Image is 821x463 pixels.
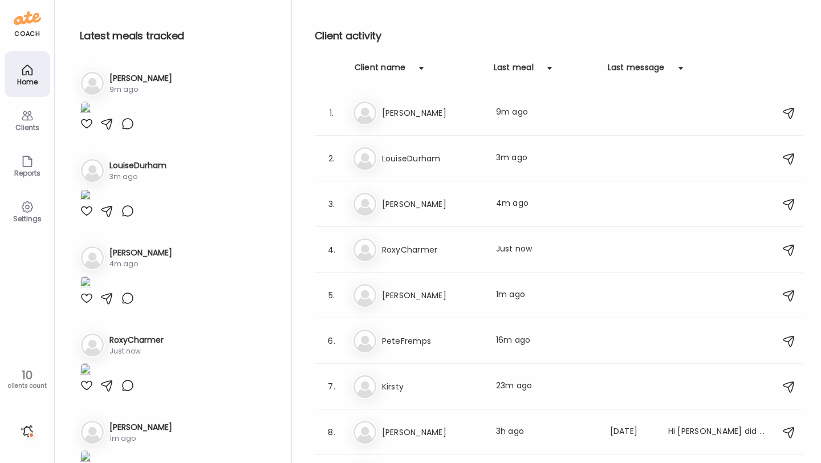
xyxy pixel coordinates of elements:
h3: LouiseDurham [109,160,166,172]
div: 2. [325,152,339,165]
h3: Kirsty [382,380,482,393]
div: 1m ago [496,289,596,302]
div: 9m ago [496,106,596,120]
div: 3m ago [109,172,166,182]
img: bg-avatar-default.svg [353,330,376,352]
img: bg-avatar-default.svg [81,159,104,182]
div: 3m ago [496,152,596,165]
h3: PeteFremps [382,334,482,348]
img: bg-avatar-default.svg [81,72,104,95]
div: Settings [7,215,48,222]
h3: [PERSON_NAME] [382,106,482,120]
h3: RoxyCharmer [382,243,482,257]
div: 3h ago [496,425,596,439]
img: bg-avatar-default.svg [81,334,104,356]
img: images%2FvpbmLMGCmDVsOUR63jGeboT893F3%2FFLxmwdOJxc9ivZo0s7Al%2FFrONPeTwT1BZy7eVS8CC_1080 [80,189,91,204]
img: images%2FRLcSfFjiTGcBNJ4LmZaqtZDgsf33%2FQBNyjqOpma9bQz8Dlmql%2FXnMfP4HCk5jRICUYPVt3_1080 [80,363,91,379]
div: 9m ago [109,84,172,95]
div: 6. [325,334,339,348]
div: Just now [496,243,596,257]
img: ate [14,9,41,27]
div: 5. [325,289,339,302]
div: 1m ago [109,433,172,444]
div: Reports [7,169,48,177]
img: bg-avatar-default.svg [353,375,376,398]
div: 16m ago [496,334,596,348]
img: bg-avatar-default.svg [353,284,376,307]
div: 8. [325,425,339,439]
h3: LouiseDurham [382,152,482,165]
img: images%2FImUBvKpfSWVQtcYrOixiRFFTEEs1%2FqhWuTJj2UTK169FQ5XFX%2FXKtdtrzV79Z5buIxf2f6_1080 [80,101,91,117]
div: Clients [7,124,48,131]
div: Hi [PERSON_NAME] did you get the photos pal [668,425,769,439]
div: Last meal [494,62,534,80]
img: bg-avatar-default.svg [353,421,376,444]
img: bg-avatar-default.svg [81,246,104,269]
img: bg-avatar-default.svg [353,193,376,216]
div: Last message [608,62,665,80]
h3: [PERSON_NAME] [382,197,482,211]
div: coach [14,29,40,39]
img: bg-avatar-default.svg [353,101,376,124]
h3: RoxyCharmer [109,334,164,346]
div: 3. [325,197,339,211]
img: bg-avatar-default.svg [353,238,376,261]
h2: Client activity [315,27,803,44]
h3: [PERSON_NAME] [109,247,172,259]
h3: [PERSON_NAME] [382,425,482,439]
div: 23m ago [496,380,596,393]
h3: [PERSON_NAME] [109,421,172,433]
div: Client name [355,62,406,80]
div: [DATE] [610,425,655,439]
img: images%2Fx2mjt0MkUFaPO2EjM5VOthJZYch1%2FfY1Pny1qxayfP9Ko1nMM%2FeNbILBwY4SKi6eGeuP2k_1080 [80,276,91,291]
div: 10 [4,368,50,382]
div: 4. [325,243,339,257]
div: clients count [4,382,50,390]
h2: Latest meals tracked [80,27,273,44]
div: 7. [325,380,339,393]
div: 4m ago [496,197,596,211]
div: 1. [325,106,339,120]
div: Home [7,78,48,86]
img: bg-avatar-default.svg [353,147,376,170]
img: bg-avatar-default.svg [81,421,104,444]
div: 4m ago [109,259,172,269]
div: Just now [109,346,164,356]
h3: [PERSON_NAME] [382,289,482,302]
h3: [PERSON_NAME] [109,72,172,84]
